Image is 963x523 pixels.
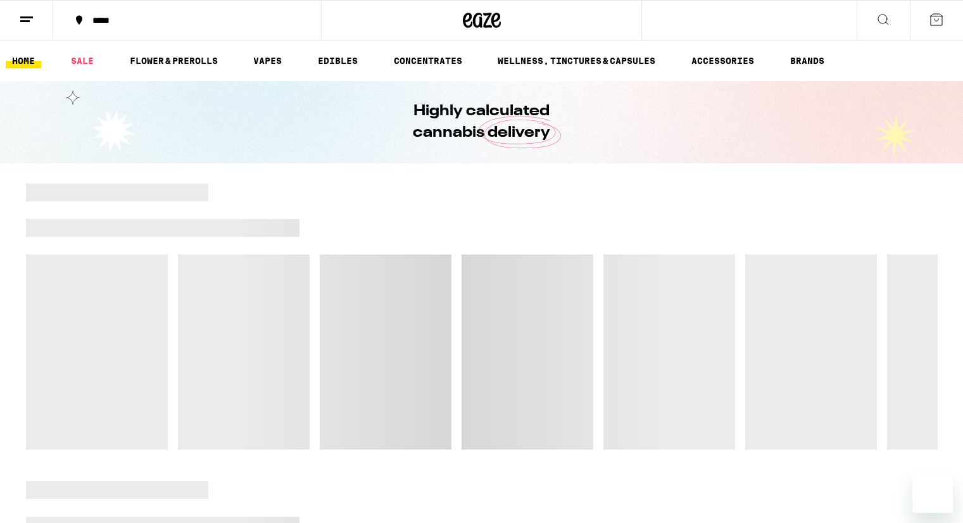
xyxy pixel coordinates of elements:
h1: Highly calculated cannabis delivery [377,101,586,144]
a: EDIBLES [312,53,364,68]
a: ACCESSORIES [685,53,760,68]
a: CONCENTRATES [387,53,469,68]
a: FLOWER & PREROLLS [123,53,224,68]
a: SALE [65,53,100,68]
a: HOME [6,53,41,68]
a: WELLNESS, TINCTURES & CAPSULES [491,53,662,68]
a: VAPES [247,53,288,68]
a: BRANDS [784,53,831,68]
iframe: Button to launch messaging window [912,472,953,513]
